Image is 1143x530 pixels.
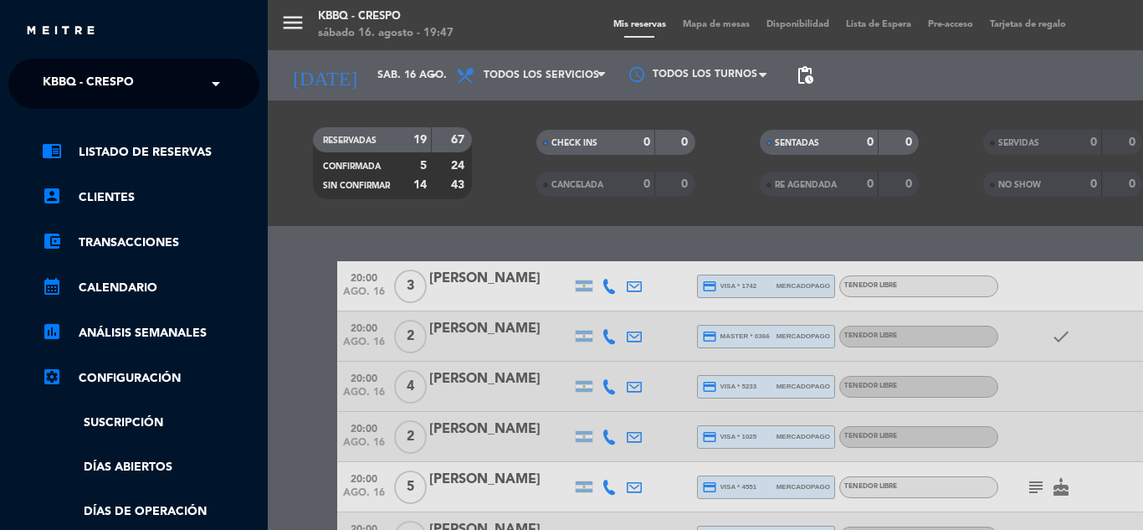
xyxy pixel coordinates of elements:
i: assessment [42,322,62,342]
span: Kbbq - Crespo [43,66,134,101]
a: Días abiertos [42,458,259,477]
a: account_balance_walletTransacciones [42,233,259,253]
i: account_balance_wallet [42,231,62,251]
span: pending_actions [795,65,815,85]
img: MEITRE [25,25,96,38]
i: account_box [42,186,62,206]
a: Días de Operación [42,502,259,522]
i: chrome_reader_mode [42,141,62,161]
a: Suscripción [42,414,259,433]
a: account_boxClientes [42,188,259,208]
a: Configuración [42,368,259,388]
a: assessmentANÁLISIS SEMANALES [42,323,259,343]
a: calendar_monthCalendario [42,278,259,298]
i: calendar_month [42,276,62,296]
a: chrome_reader_modeListado de Reservas [42,142,259,162]
i: settings_applications [42,367,62,387]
